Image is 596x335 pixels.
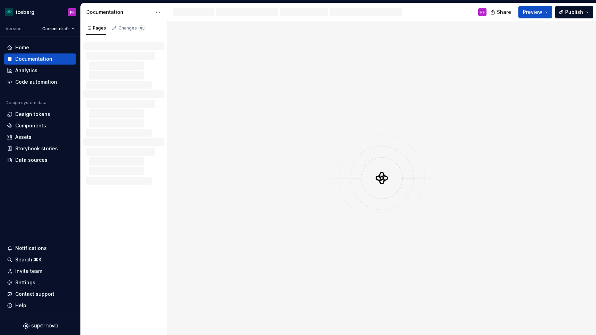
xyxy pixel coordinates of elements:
button: Publish [555,6,593,18]
div: Components [15,122,46,129]
a: Home [4,42,76,53]
div: Help [15,302,26,309]
a: Data sources [4,154,76,166]
button: Contact support [4,288,76,300]
div: Design system data [6,100,46,106]
div: Version [6,26,21,32]
button: Share [487,6,516,18]
div: PF [70,9,74,15]
div: Settings [15,279,35,286]
div: Documentation [86,9,152,16]
div: Design tokens [15,111,50,118]
button: Preview [518,6,552,18]
div: PF [480,9,485,15]
a: Components [4,120,76,131]
div: Documentation [15,56,52,62]
a: Storybook stories [4,143,76,154]
a: Settings [4,277,76,288]
span: Share [497,9,511,16]
button: icebergPF [1,5,79,19]
div: Invite team [15,268,42,275]
a: Documentation [4,53,76,65]
div: Search ⌘K [15,256,42,263]
a: Analytics [4,65,76,76]
div: Analytics [15,67,37,74]
a: Design tokens [4,109,76,120]
span: Preview [523,9,542,16]
div: Storybook stories [15,145,58,152]
div: Changes [119,25,146,31]
button: Search ⌘K [4,254,76,265]
div: Notifications [15,245,47,252]
div: Contact support [15,291,54,298]
button: Help [4,300,76,311]
span: Current draft [42,26,69,32]
div: Pages [86,25,106,31]
button: Notifications [4,243,76,254]
a: Code automation [4,76,76,87]
div: Home [15,44,29,51]
div: Data sources [15,157,47,164]
div: Assets [15,134,32,141]
div: Code automation [15,78,57,85]
a: Invite team [4,266,76,277]
span: 45 [138,25,146,31]
img: 418c6d47-6da6-4103-8b13-b5999f8989a1.png [5,8,13,16]
button: Current draft [39,24,78,34]
a: Assets [4,132,76,143]
span: Publish [565,9,583,16]
svg: Supernova Logo [23,323,58,329]
div: iceberg [16,9,34,16]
